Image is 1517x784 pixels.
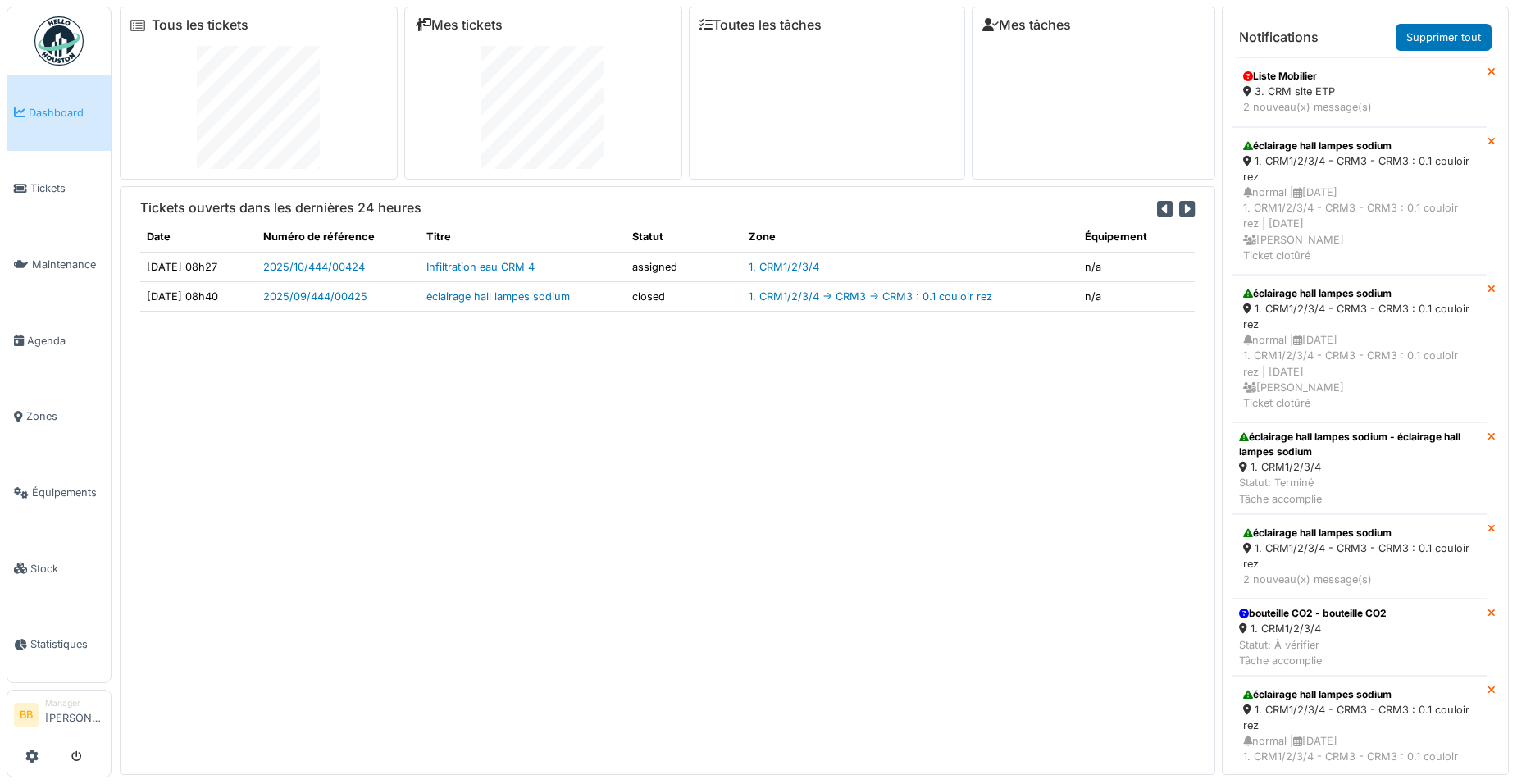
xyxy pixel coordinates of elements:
div: Manager [45,697,104,709]
a: Supprimer tout [1396,24,1492,51]
span: Maintenance [32,257,104,272]
td: n/a [1078,252,1195,281]
li: [PERSON_NAME] [45,697,104,732]
td: n/a [1078,281,1195,311]
span: Équipements [32,485,104,500]
td: closed [626,281,742,311]
a: bouteille CO2 - bouteille CO2 1. CRM1/2/3/4 Statut: À vérifierTâche accomplie [1232,599,1487,676]
div: éclairage hall lampes sodium [1243,286,1477,301]
a: Infiltration eau CRM 4 [426,261,535,273]
div: éclairage hall lampes sodium [1243,139,1477,153]
a: Agenda [7,303,111,379]
th: Numéro de référence [257,222,420,252]
a: Équipements [7,454,111,531]
td: [DATE] 08h27 [140,252,257,281]
div: 1. CRM1/2/3/4 - CRM3 - CRM3 : 0.1 couloir rez [1243,153,1477,185]
a: éclairage hall lampes sodium [426,290,570,303]
div: 1. CRM1/2/3/4 - CRM3 - CRM3 : 0.1 couloir rez [1243,702,1477,733]
a: Mes tâches [982,17,1071,33]
td: [DATE] 08h40 [140,281,257,311]
span: Agenda [27,333,104,349]
th: Date [140,222,257,252]
a: éclairage hall lampes sodium 1. CRM1/2/3/4 - CRM3 - CRM3 : 0.1 couloir rez normal |[DATE]1. CRM1/... [1232,275,1487,422]
th: Titre [420,222,626,252]
a: 1. CRM1/2/3/4 [749,261,819,273]
span: Dashboard [29,105,104,121]
h6: Tickets ouverts dans les dernières 24 heures [140,200,421,216]
a: Tous les tickets [152,17,248,33]
div: Liste Mobilier [1243,69,1477,84]
a: BB Manager[PERSON_NAME] [14,697,104,736]
div: Statut: Terminé Tâche accomplie [1239,475,1481,506]
a: éclairage hall lampes sodium - éclairage hall lampes sodium 1. CRM1/2/3/4 Statut: TerminéTâche ac... [1232,422,1487,514]
a: Mes tickets [415,17,503,33]
a: éclairage hall lampes sodium 1. CRM1/2/3/4 - CRM3 - CRM3 : 0.1 couloir rez 2 nouveau(x) message(s) [1232,514,1487,599]
div: 3. CRM site ETP [1243,84,1477,99]
a: Maintenance [7,226,111,303]
span: Statistiques [30,636,104,652]
a: Stock [7,531,111,607]
h6: Notifications [1239,30,1319,45]
th: Zone [742,222,1079,252]
a: Liste Mobilier 3. CRM site ETP 2 nouveau(x) message(s) [1232,57,1487,126]
a: Tickets [7,151,111,227]
a: 1. CRM1/2/3/4 -> CRM3 -> CRM3 : 0.1 couloir rez [749,290,992,303]
li: BB [14,703,39,727]
div: 2 nouveau(x) message(s) [1243,572,1477,587]
td: assigned [626,252,742,281]
a: Toutes les tâches [699,17,822,33]
div: 1. CRM1/2/3/4 - CRM3 - CRM3 : 0.1 couloir rez [1243,540,1477,572]
div: 2 nouveau(x) message(s) [1243,99,1477,115]
img: Badge_color-CXgf-gQk.svg [34,16,84,66]
div: éclairage hall lampes sodium - éclairage hall lampes sodium [1239,430,1481,459]
div: normal | [DATE] 1. CRM1/2/3/4 - CRM3 - CRM3 : 0.1 couloir rez | [DATE] [PERSON_NAME] Ticket clotûré [1243,332,1477,411]
div: normal | [DATE] 1. CRM1/2/3/4 - CRM3 - CRM3 : 0.1 couloir rez | [DATE] [PERSON_NAME] Ticket clotûré [1243,185,1477,263]
th: Équipement [1078,222,1195,252]
a: Dashboard [7,75,111,151]
div: bouteille CO2 - bouteille CO2 [1239,606,1387,621]
div: 1. CRM1/2/3/4 - CRM3 - CRM3 : 0.1 couloir rez [1243,301,1477,332]
div: 1. CRM1/2/3/4 [1239,621,1387,636]
a: 2025/09/444/00425 [263,290,367,303]
div: éclairage hall lampes sodium [1243,526,1477,540]
a: Statistiques [7,607,111,683]
div: Statut: À vérifier Tâche accomplie [1239,637,1387,668]
div: 1. CRM1/2/3/4 [1239,459,1481,475]
a: 2025/10/444/00424 [263,261,365,273]
span: Tickets [30,180,104,196]
span: Zones [26,408,104,424]
th: Statut [626,222,742,252]
div: éclairage hall lampes sodium [1243,687,1477,702]
span: Stock [30,561,104,577]
a: Zones [7,379,111,455]
a: éclairage hall lampes sodium 1. CRM1/2/3/4 - CRM3 - CRM3 : 0.1 couloir rez normal |[DATE]1. CRM1/... [1232,127,1487,275]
